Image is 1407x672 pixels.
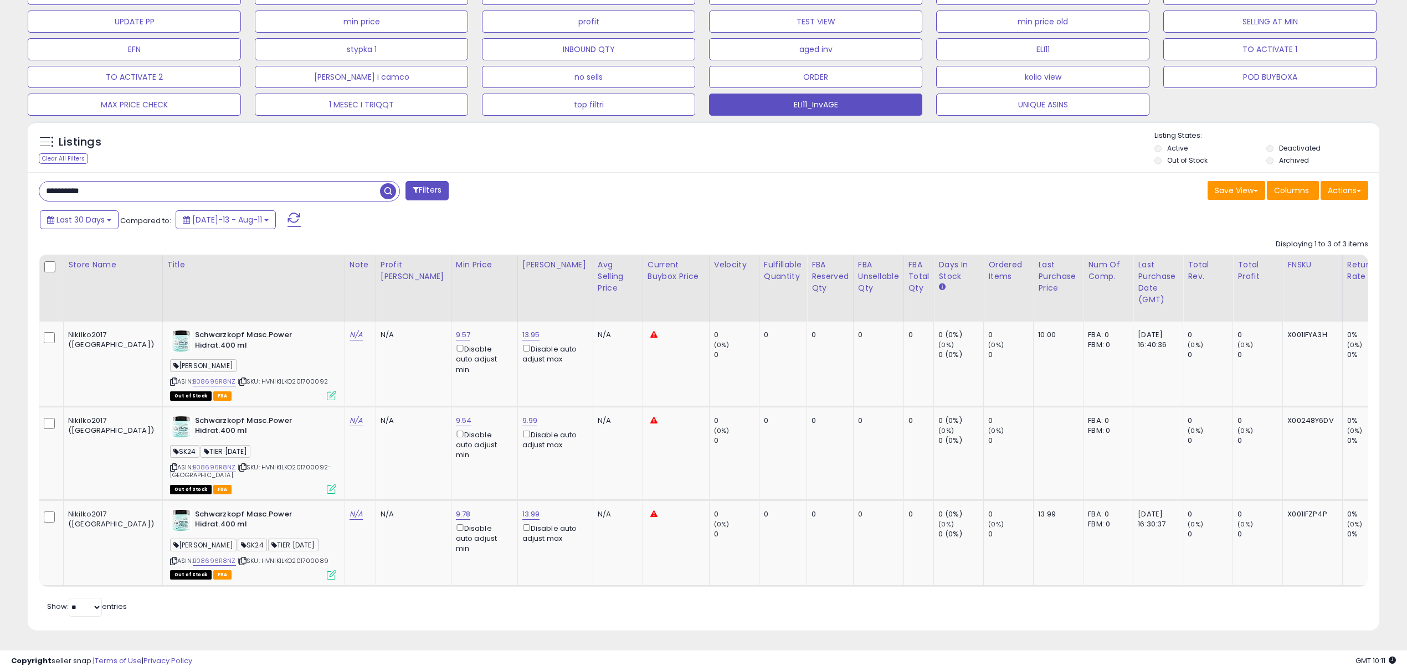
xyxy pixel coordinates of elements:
[1347,330,1392,340] div: 0%
[714,520,730,529] small: (0%)
[170,570,212,580] span: All listings that are currently out of stock and unavailable for purchase on Amazon
[68,259,158,271] div: Store Name
[764,259,802,282] div: Fulfillable Quantity
[167,259,340,271] div: Title
[1188,350,1233,360] div: 0
[1188,330,1233,340] div: 0
[522,509,540,520] a: 13.99
[938,340,954,349] small: (0%)
[812,259,849,294] div: FBA Reserved Qty
[1138,509,1174,529] div: [DATE] 16:30:37
[456,522,509,554] div: Disable auto adjust min
[39,153,88,164] div: Clear All Filters
[936,11,1149,33] button: min price old
[1088,259,1128,282] div: Num of Comp.
[1188,416,1233,426] div: 0
[193,556,236,566] a: B08696R8NZ
[482,11,695,33] button: profit
[714,436,759,446] div: 0
[238,539,267,551] span: SK24
[193,463,236,472] a: B08696R8NZ
[195,509,330,533] b: Schwarzkopf Masc.Power Hidrat.400 ml
[858,330,895,340] div: 0
[350,329,363,340] a: N/A
[1038,259,1079,294] div: Last Purchase Price
[1208,181,1265,200] button: Save View
[522,259,588,271] div: [PERSON_NAME]
[988,509,1033,519] div: 0
[456,509,471,520] a: 9.78
[238,556,328,565] span: | SKU: HVNIKILKO201700089
[350,259,371,271] div: Note
[1038,509,1075,519] div: 13.99
[1237,416,1282,426] div: 0
[1038,330,1075,340] div: 10.00
[812,330,845,340] div: 0
[213,485,232,494] span: FBA
[1347,529,1392,539] div: 0%
[598,330,634,340] div: N/A
[714,509,759,519] div: 0
[522,522,584,544] div: Disable auto adjust max
[195,330,330,353] b: Schwarzkopf Masc.Power Hidrat.400 ml
[522,415,538,426] a: 9.99
[1276,239,1368,250] div: Displaying 1 to 3 of 3 items
[170,485,212,494] span: All listings that are currently out of stock and unavailable for purchase on Amazon
[1237,350,1282,360] div: 0
[28,11,241,33] button: UPDATE PP
[176,210,276,229] button: [DATE]-13 - Aug-11
[47,601,127,612] span: Show: entries
[936,66,1149,88] button: kolio view
[1267,181,1319,200] button: Columns
[170,416,336,493] div: ASIN:
[908,259,930,294] div: FBA Total Qty
[11,655,52,666] strong: Copyright
[938,426,954,435] small: (0%)
[350,509,363,520] a: N/A
[714,426,730,435] small: (0%)
[170,330,192,352] img: 41oJWvuOjFL._SL40_.jpg
[28,66,241,88] button: TO ACTIVATE 2
[456,259,513,271] div: Min Price
[709,66,922,88] button: ORDER
[195,416,330,439] b: Schwarzkopf Masc.Power Hidrat.400 ml
[1154,131,1379,141] p: Listing States:
[936,38,1149,60] button: ELI11
[1237,436,1282,446] div: 0
[268,539,319,551] span: TIER [DATE]
[812,509,845,519] div: 0
[714,259,754,271] div: Velocity
[938,350,983,360] div: 0 (0%)
[170,391,212,401] span: All listings that are currently out of stock and unavailable for purchase on Amazon
[988,350,1033,360] div: 0
[1279,143,1321,153] label: Deactivated
[1188,509,1233,519] div: 0
[988,436,1033,446] div: 0
[1188,259,1228,282] div: Total Rev.
[938,416,983,426] div: 0 (0%)
[143,655,192,666] a: Privacy Policy
[858,509,895,519] div: 0
[1088,519,1124,529] div: FBM: 0
[381,509,443,519] div: N/A
[255,11,468,33] button: min price
[522,343,584,364] div: Disable auto adjust max
[192,214,262,225] span: [DATE]-13 - Aug-11
[988,529,1033,539] div: 0
[1167,143,1188,153] label: Active
[764,330,798,340] div: 0
[95,655,142,666] a: Terms of Use
[11,656,192,666] div: seller snap | |
[1237,529,1282,539] div: 0
[405,181,449,200] button: Filters
[598,259,638,294] div: Avg Selling Price
[1237,259,1278,282] div: Total Profit
[1163,11,1377,33] button: SELLING AT MIN
[648,259,705,282] div: Current Buybox Price
[938,509,983,519] div: 0 (0%)
[938,436,983,446] div: 0 (0%)
[28,38,241,60] button: EFN
[988,259,1029,282] div: Ordered Items
[1347,340,1363,349] small: (0%)
[456,329,471,340] a: 9.57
